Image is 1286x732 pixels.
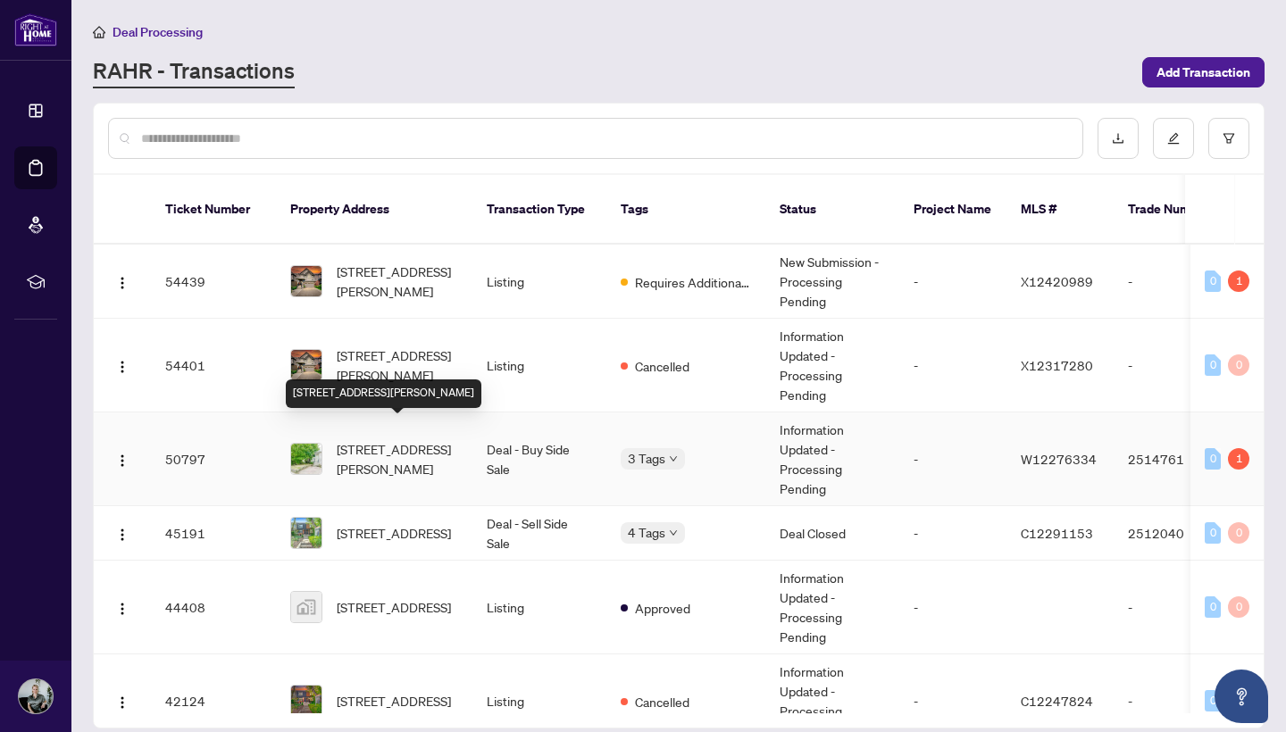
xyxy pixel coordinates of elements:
[19,679,53,713] img: Profile Icon
[1142,57,1265,87] button: Add Transaction
[115,528,129,542] img: Logo
[151,506,276,561] td: 45191
[669,454,678,463] span: down
[1228,270,1249,292] div: 1
[1112,132,1124,145] span: download
[276,175,472,245] th: Property Address
[765,319,899,412] td: Information Updated - Processing Pending
[115,276,129,290] img: Logo
[1205,522,1221,544] div: 0
[1228,596,1249,618] div: 0
[1205,690,1221,711] div: 0
[291,518,321,548] img: thumbnail-img
[337,523,451,543] span: [STREET_ADDRESS]
[472,245,606,319] td: Listing
[1114,412,1239,506] td: 2514761
[1114,506,1239,561] td: 2512040
[899,245,1006,319] td: -
[291,686,321,716] img: thumbnail-img
[286,379,481,408] div: [STREET_ADDRESS][PERSON_NAME]
[1228,522,1249,544] div: 0
[1114,245,1239,319] td: -
[472,175,606,245] th: Transaction Type
[93,56,295,88] a: RAHR - Transactions
[337,345,458,385] span: [STREET_ADDRESS][PERSON_NAME]
[1208,118,1249,159] button: filter
[899,175,1006,245] th: Project Name
[151,319,276,412] td: 54401
[1114,175,1239,245] th: Trade Number
[115,695,129,710] img: Logo
[1021,693,1093,709] span: C12247824
[899,506,1006,561] td: -
[765,561,899,654] td: Information Updated - Processing Pending
[337,439,458,478] span: [STREET_ADDRESS][PERSON_NAME]
[628,448,665,469] span: 3 Tags
[765,245,899,319] td: New Submission - Processing Pending
[1205,354,1221,376] div: 0
[108,686,137,715] button: Logo
[151,561,276,654] td: 44408
[765,506,899,561] td: Deal Closed
[1006,175,1114,245] th: MLS #
[291,444,321,474] img: thumbnail-img
[115,360,129,374] img: Logo
[108,351,137,379] button: Logo
[1157,58,1250,87] span: Add Transaction
[669,528,678,537] span: down
[93,26,105,38] span: home
[635,598,690,618] span: Approved
[472,506,606,561] td: Deal - Sell Side Sale
[635,692,689,711] span: Cancelled
[115,602,129,616] img: Logo
[151,245,276,319] td: 54439
[108,593,137,621] button: Logo
[1167,132,1180,145] span: edit
[108,519,137,547] button: Logo
[113,24,203,40] span: Deal Processing
[1021,451,1097,467] span: W12276334
[1021,525,1093,541] span: C12291153
[472,319,606,412] td: Listing
[1098,118,1139,159] button: download
[628,522,665,543] span: 4 Tags
[337,597,451,617] span: [STREET_ADDRESS]
[472,561,606,654] td: Listing
[1223,132,1235,145] span: filter
[291,266,321,296] img: thumbnail-img
[1228,354,1249,376] div: 0
[115,453,129,468] img: Logo
[635,272,751,292] span: Requires Additional Docs
[151,412,276,506] td: 50797
[108,445,137,473] button: Logo
[899,412,1006,506] td: -
[108,267,137,295] button: Logo
[1215,670,1268,723] button: Open asap
[1153,118,1194,159] button: edit
[14,13,57,46] img: logo
[472,412,606,506] td: Deal - Buy Side Sale
[765,412,899,506] td: Information Updated - Processing Pending
[606,175,765,245] th: Tags
[1205,448,1221,470] div: 0
[1228,448,1249,470] div: 1
[1205,596,1221,618] div: 0
[291,592,321,622] img: thumbnail-img
[337,691,451,711] span: [STREET_ADDRESS]
[635,356,689,376] span: Cancelled
[151,175,276,245] th: Ticket Number
[1114,319,1239,412] td: -
[1114,561,1239,654] td: -
[291,350,321,380] img: thumbnail-img
[1205,270,1221,292] div: 0
[899,561,1006,654] td: -
[899,319,1006,412] td: -
[1021,273,1093,289] span: X12420989
[337,262,458,301] span: [STREET_ADDRESS][PERSON_NAME]
[1021,357,1093,373] span: X12317280
[765,175,899,245] th: Status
